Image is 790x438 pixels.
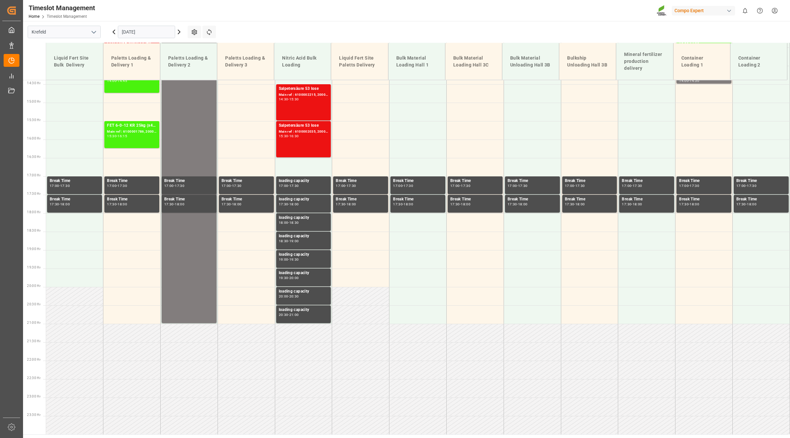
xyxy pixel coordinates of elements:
div: Timeslot Management [29,3,95,13]
div: 17:00 [222,184,231,187]
div: Break Time [107,196,157,203]
div: Bulk Material Unloading Hall 3B [508,52,554,71]
div: 17:30 [175,184,184,187]
div: 17:30 [50,203,59,206]
div: - [689,203,690,206]
div: 20:30 [289,295,299,298]
div: - [403,203,404,206]
div: 17:30 [575,184,585,187]
div: Break Time [50,196,99,203]
div: Break Time [222,178,271,184]
div: 17:30 [289,184,299,187]
input: Type to search/select [28,26,101,38]
div: 17:30 [222,203,231,206]
div: - [460,203,461,206]
div: - [345,184,346,187]
div: loading capacity [279,215,329,221]
div: - [746,184,747,187]
div: 18:00 [279,221,288,224]
span: 15:00 Hr [27,100,40,103]
span: 22:00 Hr [27,358,40,361]
div: 17:30 [518,184,528,187]
div: 19:30 [279,276,288,279]
div: 17:30 [107,203,117,206]
span: 21:00 Hr [27,321,40,324]
div: 18:00 [347,203,356,206]
div: Break Time [508,178,557,184]
span: 15:30 Hr [27,118,40,122]
div: - [517,203,518,206]
div: Salpetersäure 53 lose [279,122,329,129]
div: 15:30 [107,135,117,138]
div: 19:30 [289,258,299,261]
div: 20:00 [289,276,299,279]
div: 18:00 [575,203,585,206]
div: 18:00 [518,203,528,206]
div: Break Time [450,196,500,203]
div: Break Time [508,196,557,203]
div: - [746,203,747,206]
div: 17:00 [679,184,689,187]
div: 17:00 [107,184,117,187]
div: Break Time [164,196,214,203]
div: 14:00 [679,79,689,82]
div: 17:30 [461,184,470,187]
div: 17:30 [404,184,413,187]
div: Break Time [622,196,671,203]
div: Main ref : 6100002215, 2000001740 [279,92,329,98]
div: 17:30 [164,203,174,206]
div: 19:00 [279,258,288,261]
div: Mineral fertilizer production delivery [621,48,668,74]
span: 17:30 Hr [27,192,40,195]
div: 18:00 [747,203,756,206]
div: 18:00 [404,203,413,206]
div: - [288,98,289,101]
div: - [345,203,346,206]
div: Bulk Material Loading Hall 1 [394,52,440,71]
div: Salpetersäure 53 lose [279,86,329,92]
div: Main ref : 6100001786, 2000000979 [107,129,157,135]
span: 23:30 Hr [27,413,40,417]
div: 17:00 [508,184,517,187]
a: Home [29,14,39,19]
div: - [59,203,60,206]
span: 16:00 Hr [27,137,40,140]
div: - [460,184,461,187]
div: Break Time [736,196,786,203]
div: - [288,313,289,316]
div: 15:30 [279,135,288,138]
div: 18:00 [633,203,642,206]
div: 18:00 [60,203,70,206]
div: 17:30 [633,184,642,187]
div: Break Time [393,178,443,184]
button: Help Center [752,3,767,18]
div: 17:30 [508,203,517,206]
span: 18:30 Hr [27,229,40,232]
div: 17:30 [679,203,689,206]
div: - [288,240,289,243]
div: - [574,203,575,206]
div: Bulkship Unloading Hall 3B [565,52,611,71]
div: - [574,184,575,187]
div: - [288,276,289,279]
div: Container Loading 2 [736,52,782,71]
div: Break Time [222,196,271,203]
span: 20:30 Hr [27,302,40,306]
div: - [689,79,690,82]
span: 23:00 Hr [27,395,40,398]
div: 14:30 [690,79,699,82]
div: Break Time [622,178,671,184]
input: DD.MM.YYYY [118,26,175,38]
span: 14:30 Hr [27,81,40,85]
span: 19:30 Hr [27,266,40,269]
div: 18:00 [232,203,242,206]
div: loading capacity [279,270,329,276]
div: - [288,295,289,298]
div: Break Time [565,178,615,184]
div: 14:00 [107,79,117,82]
img: Screenshot%202023-09-29%20at%2010.02.21.png_1712312052.png [657,5,667,16]
div: Liquid Fert Site Paletts Delivery [336,52,382,71]
div: 17:30 [347,184,356,187]
div: Break Time [164,178,214,184]
div: - [117,79,118,82]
